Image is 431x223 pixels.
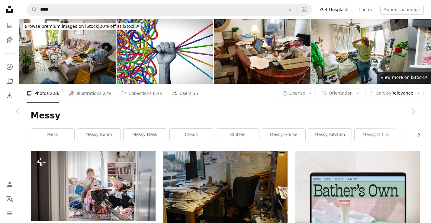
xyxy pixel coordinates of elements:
a: clutter [216,129,259,141]
button: Submit an image [380,5,424,15]
a: messy kitchen [308,129,352,141]
img: Upset woman head in hands contempling her messy and dirty living room [19,19,116,84]
img: Organizing Solutions [117,19,213,84]
button: Menu [4,207,16,219]
a: Log in / Sign up [4,178,16,190]
a: Browse premium images on iStock|20% off at iStock↗ [19,19,145,34]
form: Find visuals sitewide [27,4,312,16]
span: License [289,91,305,95]
button: Sort byRelevance [365,89,424,98]
a: Illustrations [4,34,16,46]
a: Explore [4,61,16,73]
a: messy desk [124,129,167,141]
h1: Messy [31,110,420,121]
a: Tired and frustrated mother with small toddler daughter in messy bedroom at home, resting. [31,183,156,189]
a: Collections [4,75,16,87]
a: messy office [355,129,398,141]
span: Browse premium images on iStock | [25,24,99,29]
span: 6.4k [153,90,162,97]
img: Upset woman head in hands contempling her messy bedroom [311,19,408,84]
a: messy house [262,129,305,141]
a: Collections 6.4k [121,84,162,103]
img: Tired and frustrated mother with small toddler daughter in messy bedroom at home, resting. [31,151,156,221]
button: Language [4,193,16,205]
button: Clear [283,4,297,15]
a: messy room [77,129,121,141]
span: 20% off at iStock ↗ [25,24,139,29]
a: Photos [4,19,16,31]
span: Orientation [329,91,352,95]
span: 279 [103,90,111,97]
span: 35 [193,90,198,97]
button: Orientation [318,89,363,98]
span: View more on iStock ↗ [381,75,427,80]
img: Cluttered home office! [214,19,310,84]
button: License [279,89,316,98]
a: Get Unsplash+ [317,5,355,15]
a: Log in [355,5,375,15]
a: Next [395,82,431,141]
a: Illustrations 279 [69,84,111,103]
button: Visual search [297,4,311,15]
span: Relevance [376,90,413,96]
button: Search Unsplash [27,4,37,15]
a: View more on iStock↗ [377,72,431,84]
a: chaos [170,129,213,141]
span: Sort by [376,91,391,95]
a: office table with pile of papers [163,189,288,195]
a: mess [31,129,74,141]
a: Users 35 [172,84,198,103]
